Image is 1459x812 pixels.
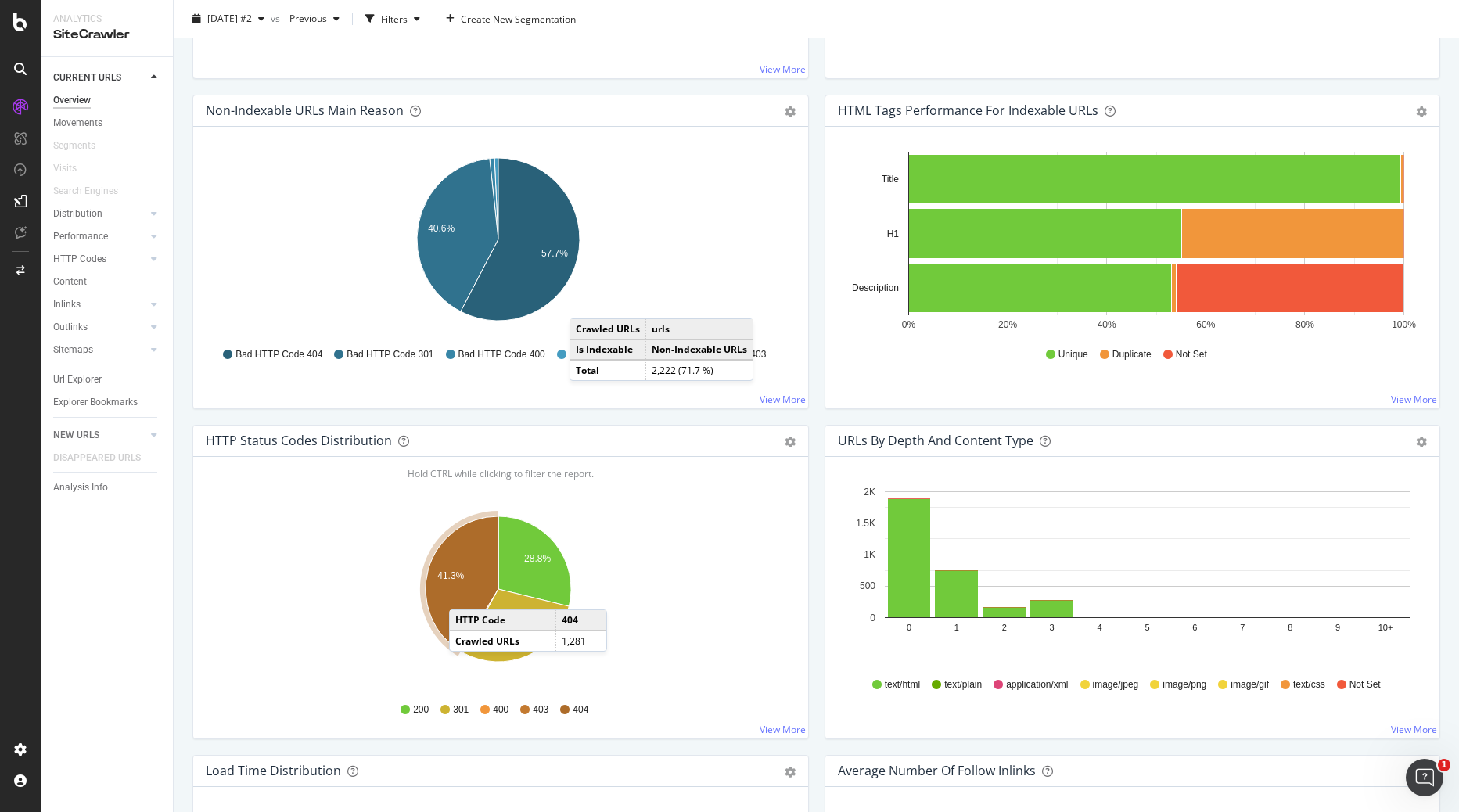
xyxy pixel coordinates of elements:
[53,70,121,86] div: CURRENT URLS
[556,610,606,631] td: 404
[885,678,920,692] span: text/html
[1145,623,1149,632] text: 5
[856,518,875,529] text: 1.5K
[53,26,160,44] div: SiteCrawler
[53,480,108,496] div: Analysis Info
[1378,623,1393,632] text: 10+
[53,183,134,199] a: Search Engines
[53,92,91,109] div: Overview
[881,174,899,185] text: Title
[1006,678,1068,692] span: application/xml
[53,450,156,466] a: DISAPPEARED URLS
[1349,678,1381,692] span: Not Set
[53,372,102,388] div: Url Explorer
[206,152,789,333] svg: A chart.
[1416,106,1427,117] div: gear
[53,183,118,199] div: Search Engines
[1097,319,1116,330] text: 40%
[524,553,551,564] text: 28.8%
[53,138,95,154] div: Segments
[53,342,146,358] a: Sitemaps
[1288,623,1292,632] text: 8
[646,340,753,361] td: Non-Indexable URLs
[556,631,606,651] td: 1,281
[785,767,796,778] div: gear
[53,274,162,290] a: Content
[283,6,346,31] button: Previous
[533,703,548,717] span: 403
[1293,678,1325,692] span: text/css
[53,427,99,444] div: NEW URLS
[1093,678,1139,692] span: image/jpeg
[53,115,162,131] a: Movements
[1335,623,1340,632] text: 9
[53,342,93,358] div: Sitemaps
[347,348,433,361] span: Bad HTTP Code 301
[906,623,911,632] text: 0
[206,507,789,688] svg: A chart.
[1001,623,1006,632] text: 2
[206,433,392,448] div: HTTP Status Codes Distribution
[1406,759,1443,796] iframe: Intercom live chat
[53,160,77,177] div: Visits
[53,13,160,26] div: Analytics
[1391,393,1437,406] a: View More
[570,360,646,380] td: Total
[859,580,875,591] text: 500
[570,340,646,361] td: Is Indexable
[359,6,426,31] button: Filters
[381,12,408,25] div: Filters
[1240,623,1245,632] text: 7
[1097,623,1101,632] text: 4
[53,160,92,177] a: Visits
[785,106,796,117] div: gear
[954,623,958,632] text: 1
[1391,723,1437,736] a: View More
[53,138,111,154] a: Segments
[998,319,1017,330] text: 20%
[760,393,806,406] a: View More
[53,251,146,268] a: HTTP Codes
[53,319,88,336] div: Outlinks
[541,248,568,259] text: 57.7%
[235,348,322,361] span: Bad HTTP Code 404
[864,487,875,498] text: 2K
[53,92,162,109] a: Overview
[944,678,982,692] span: text/plain
[838,763,1036,778] div: Average Number of Follow Inlinks
[851,282,898,293] text: Description
[870,613,875,623] text: 0
[864,549,875,560] text: 1K
[1058,348,1088,361] span: Unique
[1163,678,1206,692] span: image/png
[53,228,108,245] div: Performance
[53,115,102,131] div: Movements
[53,372,162,388] a: Url Explorer
[53,206,146,222] a: Distribution
[785,437,796,447] div: gear
[1112,348,1152,361] span: Duplicate
[271,12,283,25] span: vs
[901,319,915,330] text: 0%
[53,319,146,336] a: Outlinks
[53,228,146,245] a: Performance
[453,703,469,717] span: 301
[1295,319,1313,330] text: 80%
[437,570,464,581] text: 41.3%
[573,703,588,717] span: 404
[206,102,404,118] div: Non-Indexable URLs Main Reason
[1438,759,1450,771] span: 1
[838,152,1421,333] svg: A chart.
[886,228,899,239] text: H1
[53,296,81,313] div: Inlinks
[428,223,455,234] text: 40.6%
[206,763,341,778] div: Load Time Distribution
[53,296,146,313] a: Inlinks
[838,482,1421,663] div: A chart.
[53,206,102,222] div: Distribution
[413,703,429,717] span: 200
[461,12,576,25] span: Create New Segmentation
